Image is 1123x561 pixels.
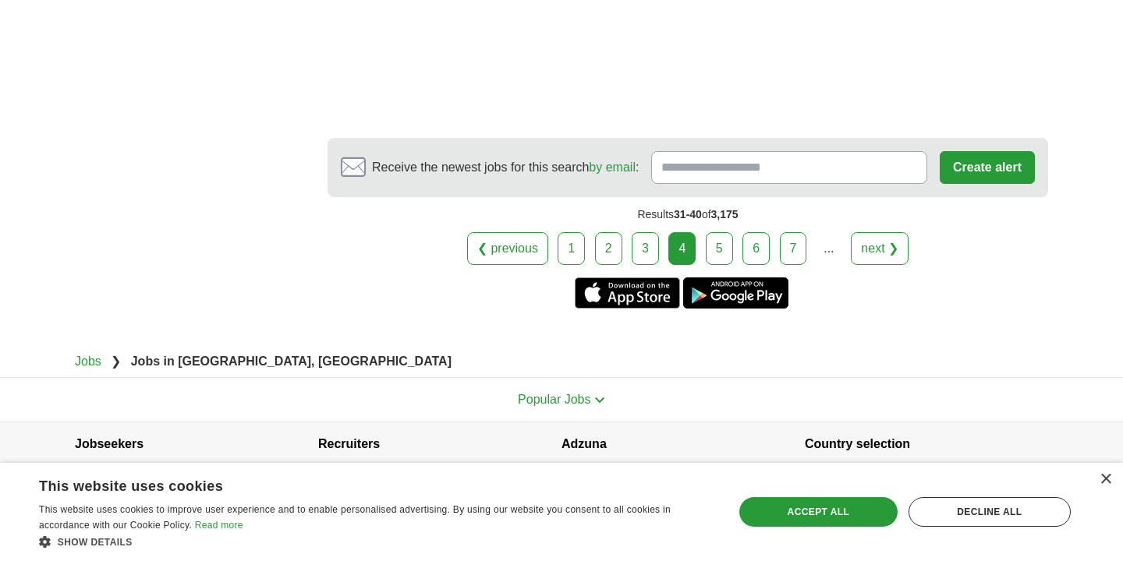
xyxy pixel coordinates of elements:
div: Decline all [909,497,1071,527]
div: Results of [328,197,1048,232]
strong: Jobs in [GEOGRAPHIC_DATA], [GEOGRAPHIC_DATA] [131,355,452,368]
div: Close [1100,474,1111,485]
a: 5 [706,232,733,265]
a: ❮ previous [467,232,548,265]
a: by email [589,161,636,174]
span: 3,175 [711,208,739,221]
a: Get the Android app [683,277,788,309]
div: ... [813,233,845,264]
span: This website uses cookies to improve user experience and to enable personalised advertising. By u... [39,504,671,531]
span: Receive the newest jobs for this search : [372,158,639,177]
span: 31-40 [674,208,702,221]
h4: Country selection [805,422,1048,466]
button: Create alert [940,151,1035,184]
a: 2 [595,232,622,265]
div: 4 [668,232,696,265]
a: 7 [780,232,807,265]
a: 6 [742,232,770,265]
a: Jobs [75,355,101,368]
span: Popular Jobs [518,393,590,406]
a: 1 [558,232,585,265]
a: 3 [632,232,659,265]
a: Read more, opens a new window [195,520,243,531]
div: Show details [39,534,714,549]
a: next ❯ [851,232,909,265]
span: ❯ [111,355,121,368]
span: Show details [58,537,133,548]
a: Get the iPhone app [575,277,680,309]
div: Accept all [739,497,898,527]
img: toggle icon [594,397,605,404]
div: This website uses cookies [39,472,675,496]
